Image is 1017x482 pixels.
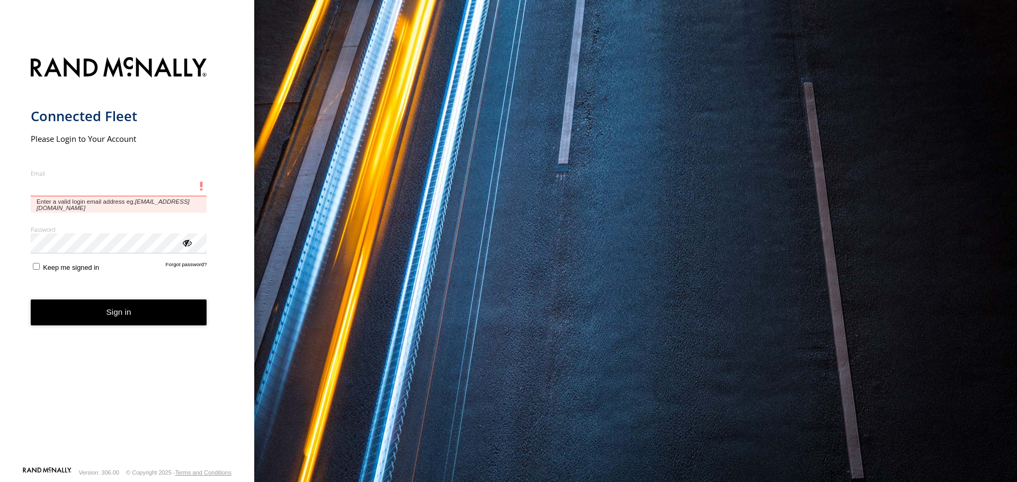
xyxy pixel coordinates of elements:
[79,469,119,476] div: Version: 306.00
[43,263,99,271] span: Keep me signed in
[31,225,207,233] label: Password
[181,237,192,248] div: ViewPassword
[37,198,190,211] em: [EMAIL_ADDRESS][DOMAIN_NAME]
[31,133,207,144] h2: Please Login to Your Account
[126,469,231,476] div: © Copyright 2025 -
[166,261,207,271] a: Forgot password?
[31,55,207,82] img: Rand McNally
[31,169,207,177] label: Email
[31,107,207,125] h1: Connected Fleet
[23,467,72,478] a: Visit our Website
[31,51,224,466] form: main
[31,299,207,325] button: Sign in
[33,263,40,270] input: Keep me signed in
[31,196,207,213] span: Enter a valid login email address eg.
[175,469,231,476] a: Terms and Conditions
